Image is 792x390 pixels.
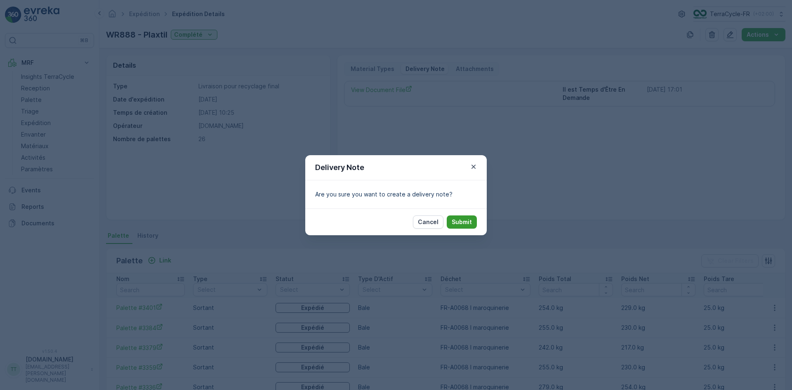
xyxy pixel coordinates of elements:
[413,215,443,229] button: Cancel
[315,162,364,173] p: Delivery Note
[447,215,477,229] button: Submit
[315,190,477,199] p: Are you sure you want to create a delivery note?
[452,218,472,226] p: Submit
[418,218,438,226] p: Cancel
